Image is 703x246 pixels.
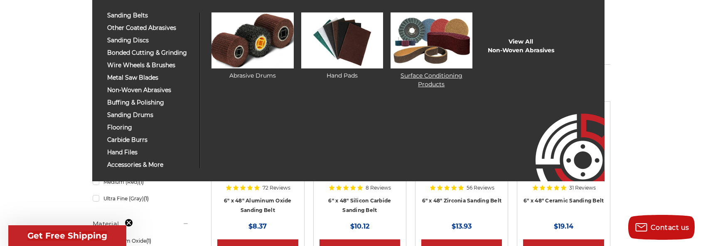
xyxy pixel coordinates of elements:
span: bonded cutting & grinding [107,50,193,56]
img: Empire Abrasives Logo Image [521,89,605,181]
span: hand files [107,149,193,156]
span: (1) [144,195,149,202]
span: $19.14 [554,222,573,230]
span: sanding belts [107,12,193,19]
span: $8.37 [248,222,267,230]
span: $10.12 [350,222,369,230]
img: Abrasive Drums [211,12,293,68]
a: Ultra Fine (Gray) [93,191,189,206]
a: Medium (Red) [93,175,189,189]
a: Surface Conditioning Products [391,12,472,89]
div: Get Free ShippingClose teaser [8,225,126,246]
img: Hand Pads [301,12,383,68]
span: $13.93 [452,222,472,230]
span: Get Free Shipping [27,231,107,241]
h5: Material [93,219,189,229]
span: Contact us [651,224,689,231]
span: metal saw blades [107,75,193,81]
a: Abrasive Drums [211,12,293,80]
button: Contact us [628,215,695,240]
span: sanding discs [107,37,193,44]
span: accessories & more [107,162,193,168]
button: Close teaser [125,219,133,227]
span: buffing & polishing [107,100,193,106]
a: View AllNon-woven Abrasives [488,37,554,55]
span: carbide burrs [107,137,193,143]
a: Hand Pads [301,12,383,80]
span: (1) [139,179,144,185]
span: sanding drums [107,112,193,118]
img: Surface Conditioning Products [391,12,472,68]
span: wire wheels & brushes [107,62,193,68]
span: other coated abrasives [107,25,193,31]
span: flooring [107,124,193,131]
span: non-woven abrasives [107,87,193,93]
span: (1) [146,238,151,244]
